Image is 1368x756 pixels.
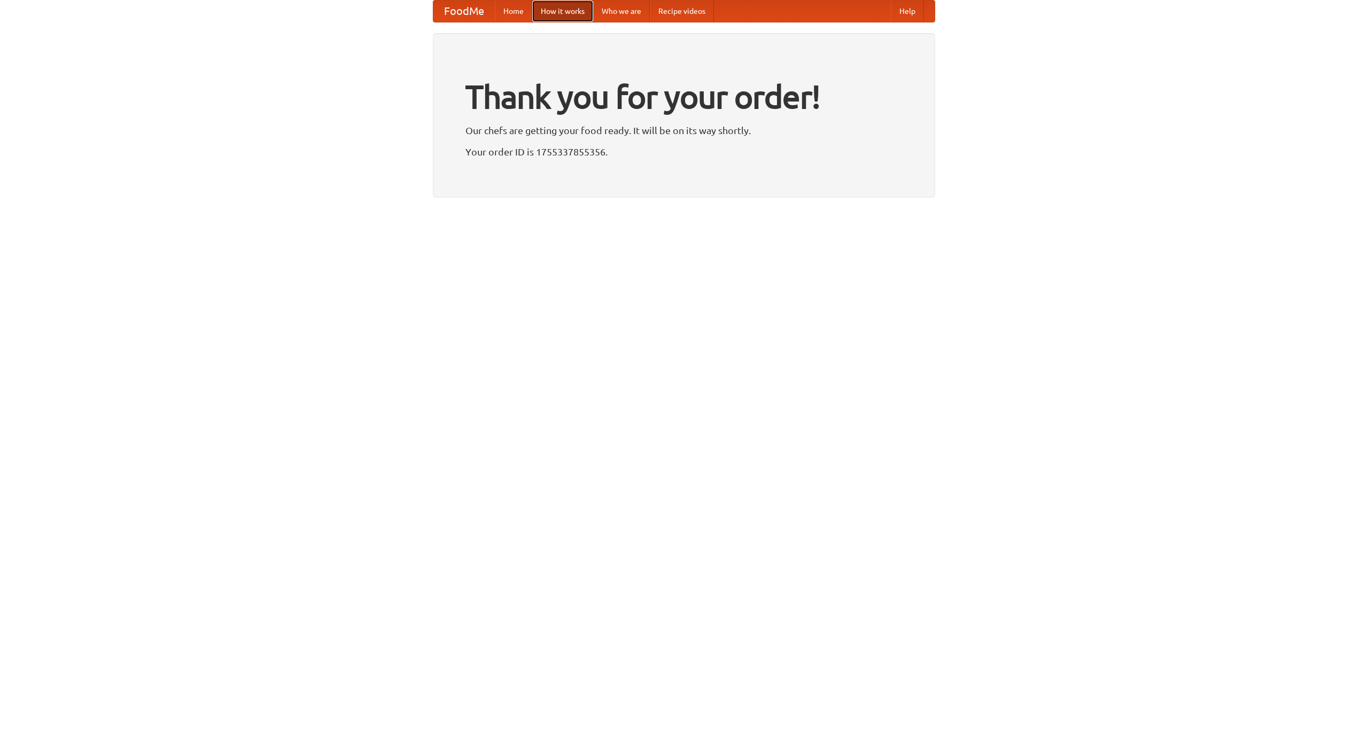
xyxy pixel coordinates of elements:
[465,122,903,138] p: Our chefs are getting your food ready. It will be on its way shortly.
[650,1,714,22] a: Recipe videos
[465,144,903,160] p: Your order ID is 1755337855356.
[465,71,903,122] h1: Thank you for your order!
[532,1,593,22] a: How it works
[891,1,924,22] a: Help
[433,1,495,22] a: FoodMe
[593,1,650,22] a: Who we are
[495,1,532,22] a: Home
